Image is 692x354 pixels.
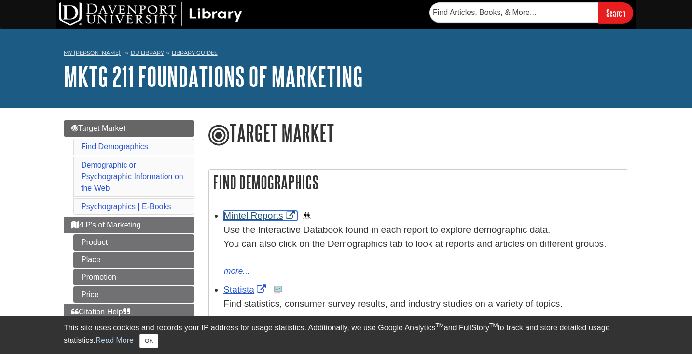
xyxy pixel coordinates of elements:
[223,211,297,221] a: Link opens in new window
[435,322,443,329] sup: TM
[71,124,125,132] span: Target Market
[73,234,194,251] a: Product
[223,265,250,278] button: more...
[303,212,311,220] img: Demographics
[64,217,194,233] a: 4 P's of Marketing
[81,142,148,151] a: Find Demographics
[208,120,628,147] h1: Target Market
[64,304,194,320] a: Citation Help
[139,334,158,348] button: Close
[223,223,623,265] div: Use the Interactive Databook found in each report to explore demographic data. You can also click...
[64,61,363,91] a: MKTG 211 Foundations of Marketing
[274,286,282,294] img: Statistics
[71,308,130,316] span: Citation Help
[489,322,498,329] sup: TM
[73,252,194,268] a: Place
[131,49,164,56] a: DU Library
[73,286,194,303] a: Price
[223,284,268,295] a: Link opens in new window
[73,269,194,285] a: Promotion
[429,2,598,23] input: Find Articles, Books, & More...
[209,170,628,195] h2: Find Demographics
[96,336,134,344] a: Read More
[81,202,171,211] a: Psychographics | E-Books
[223,297,623,311] p: Find statistics, consumer survey results, and industry studies on a variety of topics.
[64,46,628,62] nav: breadcrumb
[64,120,194,137] a: Target Market
[64,322,628,348] div: This site uses cookies and records your IP address for usage statistics. Additionally, we use Goo...
[59,2,242,26] img: DU Library
[429,2,633,23] form: Searches DU Library's articles, books, and more
[598,2,633,23] input: Search
[64,49,121,57] a: My [PERSON_NAME]
[71,221,141,229] span: 4 P's of Marketing
[81,161,183,192] a: Demographic or Psychographic Information on the Web
[172,49,218,56] a: Library Guides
